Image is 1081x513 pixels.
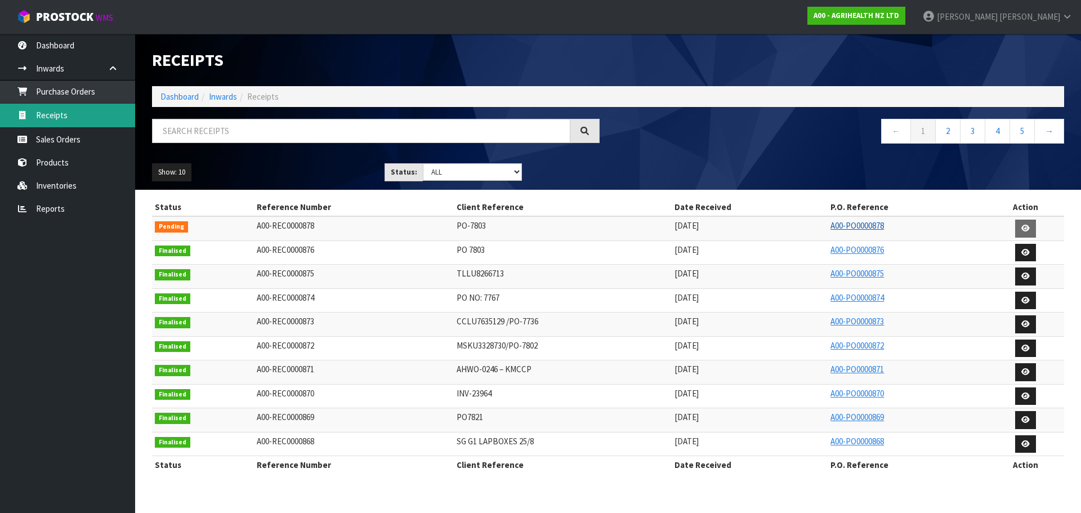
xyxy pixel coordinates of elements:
[674,364,699,374] span: [DATE]
[1009,119,1035,143] a: 5
[881,119,911,143] a: ←
[830,364,884,374] a: A00-PO0000871
[987,456,1064,474] th: Action
[674,388,699,399] span: [DATE]
[985,119,1010,143] a: 4
[454,456,672,474] th: Client Reference
[937,11,998,22] span: [PERSON_NAME]
[155,365,190,376] span: Finalised
[814,11,899,20] strong: A00 - AGRIHEALTH NZ LTD
[155,317,190,328] span: Finalised
[257,316,314,327] span: A00-REC0000873
[155,246,190,257] span: Finalised
[155,269,190,280] span: Finalised
[155,437,190,448] span: Finalised
[830,436,884,447] a: A00-PO0000868
[674,436,699,447] span: [DATE]
[247,91,279,102] span: Receipts
[672,198,828,216] th: Date Received
[830,316,884,327] a: A00-PO0000873
[257,364,314,374] span: A00-REC0000871
[391,167,417,177] strong: Status:
[257,436,314,447] span: A00-REC0000868
[257,340,314,351] span: A00-REC0000872
[457,244,485,255] span: PO 7803
[457,388,492,399] span: INV-23964
[152,456,254,474] th: Status
[457,316,538,327] span: CCLU7635129 /PO-7736
[830,292,884,303] a: A00-PO0000874
[454,198,672,216] th: Client Reference
[910,119,936,143] a: 1
[155,293,190,305] span: Finalised
[935,119,961,143] a: 2
[160,91,199,102] a: Dashboard
[830,244,884,255] a: A00-PO0000876
[257,244,314,255] span: A00-REC0000876
[674,340,699,351] span: [DATE]
[674,412,699,422] span: [DATE]
[830,220,884,231] a: A00-PO0000878
[257,268,314,279] span: A00-REC0000875
[830,412,884,422] a: A00-PO0000869
[828,456,986,474] th: P.O. Reference
[674,220,699,231] span: [DATE]
[830,388,884,399] a: A00-PO0000870
[457,292,499,303] span: PO NO: 7767
[457,412,483,422] span: PO7821
[457,364,531,374] span: AHWO-0246 – KMCCP
[17,10,31,24] img: cube-alt.png
[828,198,986,216] th: P.O. Reference
[155,413,190,424] span: Finalised
[155,221,188,233] span: Pending
[672,456,828,474] th: Date Received
[960,119,985,143] a: 3
[36,10,93,24] span: ProStock
[457,436,534,447] span: SG G1 LAPBOXES 25/8
[987,198,1064,216] th: Action
[209,91,237,102] a: Inwards
[254,198,454,216] th: Reference Number
[254,456,454,474] th: Reference Number
[152,51,600,69] h1: Receipts
[155,341,190,353] span: Finalised
[1034,119,1064,143] a: →
[152,198,254,216] th: Status
[257,412,314,422] span: A00-REC0000869
[155,389,190,400] span: Finalised
[674,316,699,327] span: [DATE]
[457,268,504,279] span: TLLU8266713
[674,292,699,303] span: [DATE]
[674,268,699,279] span: [DATE]
[96,12,113,23] small: WMS
[617,119,1064,146] nav: Page navigation
[257,292,314,303] span: A00-REC0000874
[830,340,884,351] a: A00-PO0000872
[152,163,191,181] button: Show: 10
[152,119,570,143] input: Search receipts
[257,388,314,399] span: A00-REC0000870
[257,220,314,231] span: A00-REC0000878
[674,244,699,255] span: [DATE]
[457,340,538,351] span: MSKU3328730/PO-7802
[457,220,486,231] span: PO-7803
[999,11,1060,22] span: [PERSON_NAME]
[830,268,884,279] a: A00-PO0000875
